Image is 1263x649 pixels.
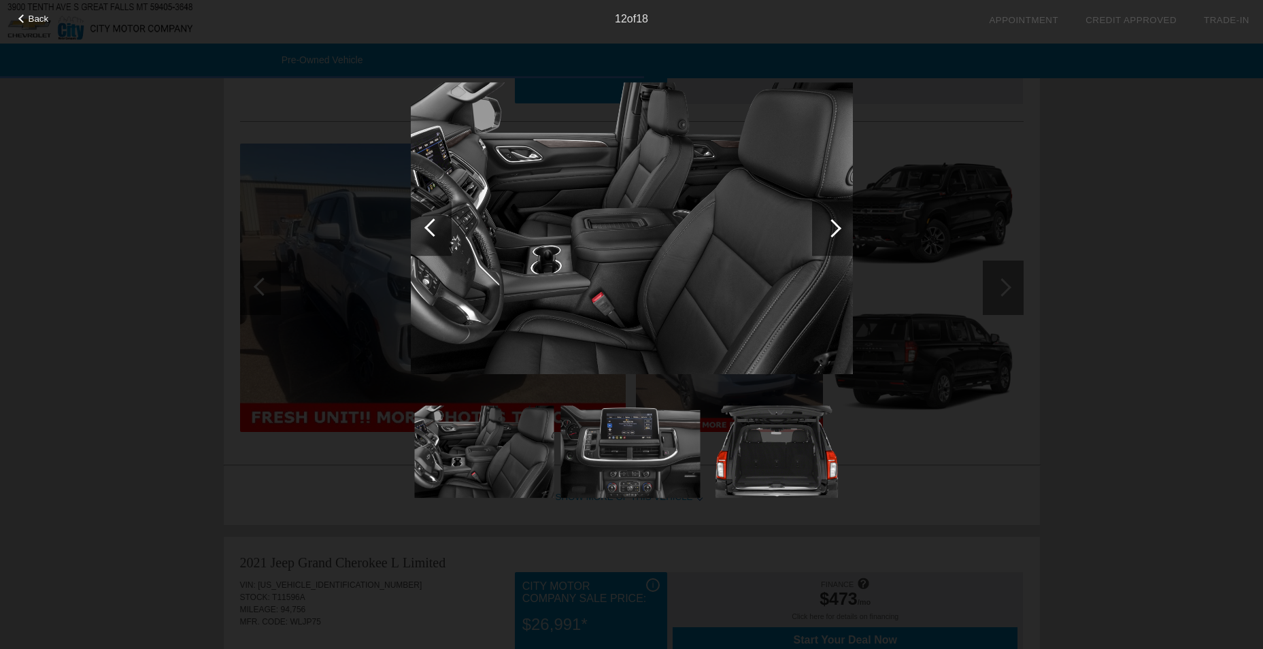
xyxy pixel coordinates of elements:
img: 2022chs270106_1280_24.png [707,399,846,504]
img: 2022chs270105_1280_18.png [560,399,700,504]
a: Appointment [989,15,1058,25]
img: 2022chs270104_1280_13.png [411,63,853,395]
span: 18 [636,13,648,24]
a: Credit Approved [1085,15,1177,25]
img: 2022chs270104_1280_13.png [414,399,554,504]
span: Back [29,14,49,24]
span: 12 [615,13,627,24]
a: Trade-In [1204,15,1249,25]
